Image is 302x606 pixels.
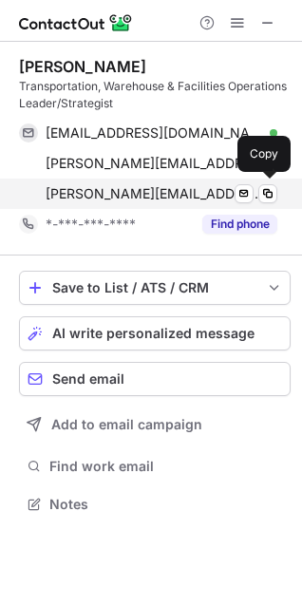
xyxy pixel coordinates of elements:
[19,271,291,305] button: save-profile-one-click
[19,57,146,76] div: [PERSON_NAME]
[19,407,291,442] button: Add to email campaign
[52,326,255,341] span: AI write personalized message
[52,371,124,387] span: Send email
[19,316,291,350] button: AI write personalized message
[49,496,283,513] span: Notes
[19,453,291,480] button: Find work email
[49,458,283,475] span: Find work email
[46,124,263,142] span: [EMAIL_ADDRESS][DOMAIN_NAME]
[51,417,202,432] span: Add to email campaign
[202,215,277,234] button: Reveal Button
[46,185,263,202] span: [PERSON_NAME][EMAIL_ADDRESS][DOMAIN_NAME]
[46,155,263,172] span: [PERSON_NAME][EMAIL_ADDRESS][DOMAIN_NAME]
[52,280,257,295] div: Save to List / ATS / CRM
[19,491,291,518] button: Notes
[19,362,291,396] button: Send email
[19,11,133,34] img: ContactOut v5.3.10
[19,78,291,112] div: Transportation, Warehouse & Facilities Operations Leader/Strategist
